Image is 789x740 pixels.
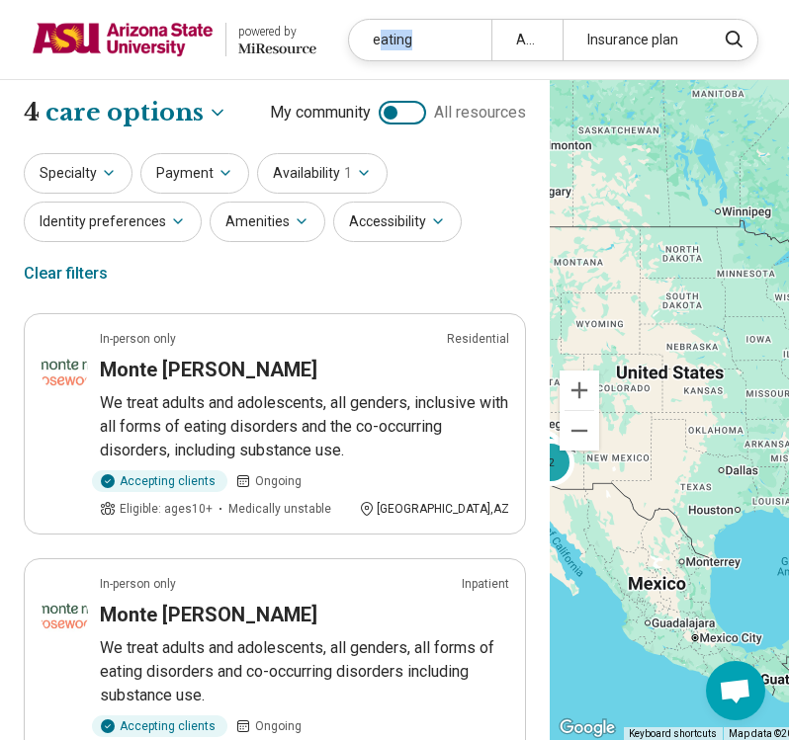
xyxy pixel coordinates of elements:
[210,202,325,242] button: Amenities
[527,439,574,486] div: 2
[100,575,176,593] p: In-person only
[560,370,599,410] button: Zoom in
[349,20,491,60] div: eating
[120,500,213,518] span: Eligible: ages 10+
[706,661,765,720] div: Open chat
[462,575,509,593] p: Inpatient
[255,717,302,735] span: Ongoing
[257,153,388,194] button: Availability1
[228,500,331,518] span: Medically unstable
[24,250,108,297] div: Clear filters
[255,472,302,490] span: Ongoing
[238,23,316,41] div: powered by
[24,96,227,129] h1: 4
[434,101,526,124] span: All resources
[359,500,509,518] div: [GEOGRAPHIC_DATA] , AZ
[100,601,317,628] h3: Monte [PERSON_NAME]
[24,153,132,194] button: Specialty
[92,715,227,737] div: Accepting clients
[491,20,563,60] div: Add location
[92,470,227,492] div: Accepting clients
[140,153,249,194] button: Payment
[32,16,316,63] a: Arizona State Universitypowered by
[100,330,176,348] p: In-person only
[447,330,509,348] p: Residential
[333,202,462,242] button: Accessibility
[45,96,204,129] span: care options
[100,636,509,707] p: We treat adults and adolescents, all genders, all forms of eating disorders and co-occurring diso...
[24,202,202,242] button: Identity preferences
[344,163,352,184] span: 1
[563,20,705,60] div: Insurance plan
[270,101,371,124] span: My community
[45,96,227,129] button: Care options
[560,411,599,451] button: Zoom out
[100,356,317,383] h3: Monte [PERSON_NAME]
[32,16,214,63] img: Arizona State University
[100,391,509,462] p: We treat adults and adolescents, all genders, inclusive with all forms of eating disorders and th...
